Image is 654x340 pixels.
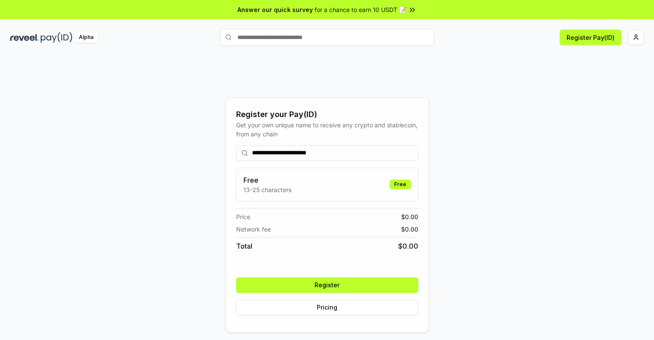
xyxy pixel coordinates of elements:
[236,120,418,138] div: Get your own unique name to receive any crypto and stablecoin, from any chain
[236,300,418,315] button: Pricing
[401,225,418,234] span: $ 0.00
[41,32,72,43] img: pay_id
[236,241,252,251] span: Total
[74,32,98,43] div: Alpha
[315,5,406,14] span: for a chance to earn 10 USDT 📝
[236,212,250,221] span: Price
[236,225,271,234] span: Network fee
[10,32,39,43] img: reveel_dark
[398,241,418,251] span: $ 0.00
[401,212,418,221] span: $ 0.00
[390,180,411,189] div: Free
[236,108,418,120] div: Register your Pay(ID)
[560,30,621,45] button: Register Pay(ID)
[243,185,291,194] p: 13-25 characters
[237,5,313,14] span: Answer our quick survey
[243,175,291,185] h3: Free
[236,277,418,293] button: Register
